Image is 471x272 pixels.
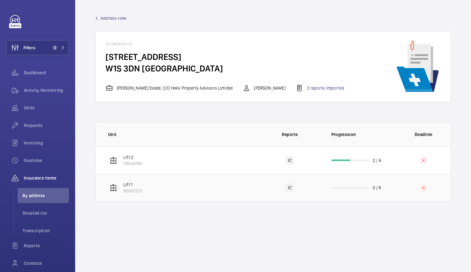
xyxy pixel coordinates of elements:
[23,228,69,234] span: Transcription
[24,175,69,181] span: Insurance items
[101,15,127,21] span: Address view
[24,260,69,266] span: Contacts
[110,157,117,164] img: elevator.svg
[52,45,57,50] span: 2
[24,122,69,128] span: Requests
[23,44,35,51] span: Filters
[110,184,117,191] img: elevator.svg
[23,210,69,216] span: Detailed list
[263,131,317,138] p: Reports
[331,131,396,138] p: Progression
[123,188,142,194] p: 85061231
[23,192,69,199] span: By address
[123,181,142,188] p: Lift 1
[106,42,354,51] h4: 22 Sackville
[106,84,233,92] div: [PERSON_NAME] Estate, C/O Helix Property Advisors Limited
[108,131,259,138] p: Unit
[123,154,142,160] p: Lift 2
[373,185,381,191] p: 0 / 8
[243,84,285,92] div: [PERSON_NAME]
[286,183,294,192] div: IC
[286,156,294,165] div: IC
[296,84,344,92] div: 2 reports imported
[24,243,69,249] span: Reports
[24,105,69,111] span: Units
[24,140,69,146] span: Invoicing
[24,87,69,93] span: Activity Monitoring
[106,51,354,74] h4: [STREET_ADDRESS] W1S 3DN [GEOGRAPHIC_DATA]
[123,160,142,167] p: 79540160
[24,70,69,76] span: Dashboard
[6,40,69,55] button: Filters2
[24,157,69,164] span: Overtime
[401,131,447,138] p: Deadline
[373,157,381,164] p: 2 / 4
